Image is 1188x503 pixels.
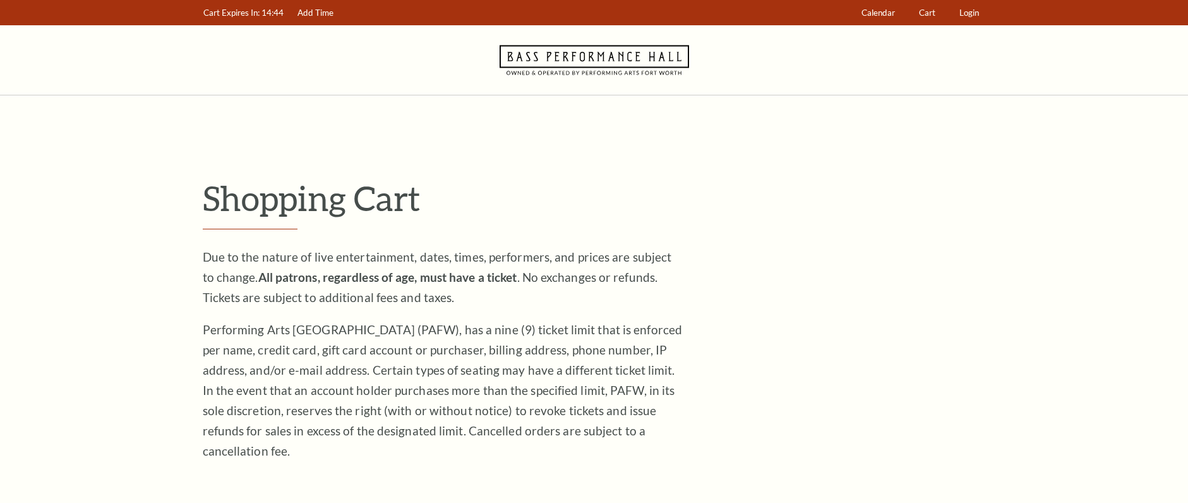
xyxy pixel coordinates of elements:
span: 14:44 [261,8,284,18]
span: Due to the nature of live entertainment, dates, times, performers, and prices are subject to chan... [203,250,672,305]
span: Cart Expires In: [203,8,260,18]
a: Cart [913,1,941,25]
span: Calendar [861,8,895,18]
strong: All patrons, regardless of age, must have a ticket [258,270,517,284]
p: Performing Arts [GEOGRAPHIC_DATA] (PAFW), has a nine (9) ticket limit that is enforced per name, ... [203,320,683,461]
span: Login [959,8,979,18]
a: Login [953,1,985,25]
p: Shopping Cart [203,178,986,219]
a: Add Time [291,1,339,25]
span: Cart [919,8,935,18]
a: Calendar [855,1,901,25]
